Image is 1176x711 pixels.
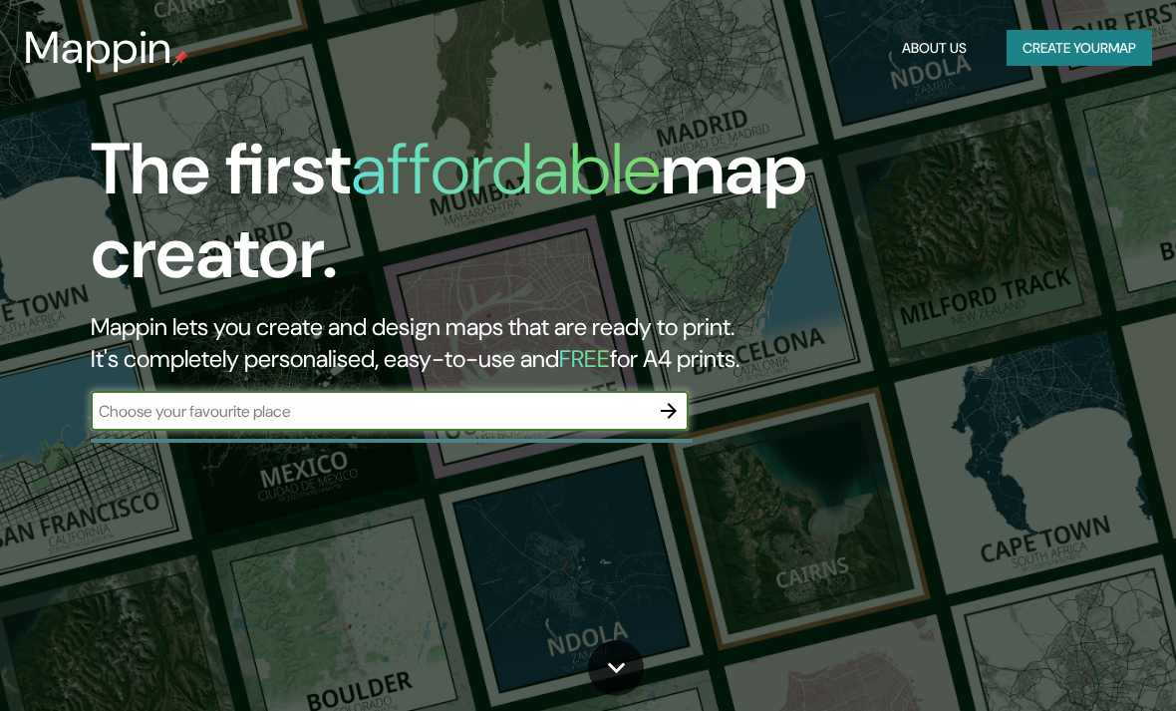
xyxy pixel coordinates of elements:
h5: FREE [559,343,610,374]
button: About Us [894,30,975,67]
input: Choose your favourite place [91,400,649,423]
h2: Mappin lets you create and design maps that are ready to print. It's completely personalised, eas... [91,311,1031,375]
h3: Mappin [24,22,172,74]
button: Create yourmap [1007,30,1152,67]
img: mappin-pin [172,50,188,66]
h1: affordable [351,123,661,215]
iframe: Help widget launcher [999,633,1154,689]
h1: The first map creator. [91,128,1031,311]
